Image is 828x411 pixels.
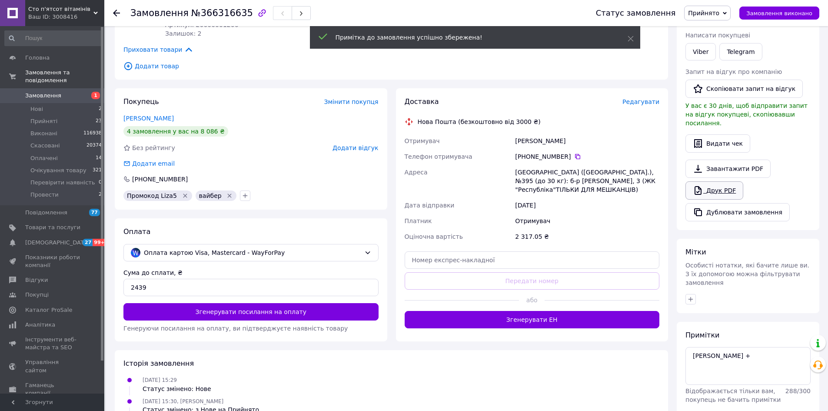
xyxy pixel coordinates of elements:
[596,9,676,17] div: Статус замовлення
[144,248,361,257] span: Оплата картою Visa, Mastercard - WayForPay
[25,69,104,84] span: Замовлення та повідомлення
[123,126,228,137] div: 4 замовлення у вас на 8 086 ₴
[336,33,606,42] div: Примітка до замовлення успішно збережена!
[83,130,102,137] span: 116938
[513,197,661,213] div: [DATE]
[685,102,808,127] span: У вас є 30 днів, щоб відправити запит на відгук покупцеві, скопіювавши посилання.
[123,45,193,54] span: Приховати товари
[127,192,177,199] span: Промокод Liza5
[99,191,102,199] span: 2
[25,306,72,314] span: Каталог ProSale
[685,248,706,256] span: Мітки
[191,8,253,18] span: №366316635
[685,43,716,60] a: Viber
[25,254,80,269] span: Показники роботи компанії
[25,358,80,374] span: Управління сайтом
[25,92,61,100] span: Замовлення
[89,209,100,216] span: 77
[405,169,428,176] span: Адреса
[130,8,189,18] span: Замовлення
[513,133,661,149] div: [PERSON_NAME]
[182,192,189,199] svg: Видалити мітку
[123,303,379,321] button: Згенерувати посилання на оплату
[30,117,57,125] span: Прийняті
[719,43,762,60] a: Telegram
[685,262,809,286] span: Особисті нотатки, які бачите лише ви. З їх допомогою можна фільтрувати замовлення
[28,5,93,13] span: Cто п'ятсот вітамінів
[739,7,819,20] button: Замовлення виконано
[226,192,233,199] svg: Видалити мітку
[405,217,432,224] span: Платник
[333,144,378,151] span: Додати відгук
[165,30,202,37] span: Залишок: 2
[685,134,750,153] button: Видати чек
[4,30,103,46] input: Пошук
[746,10,812,17] span: Замовлення виконано
[96,154,102,162] span: 14
[622,98,659,105] span: Редагувати
[785,388,811,394] span: 288 / 300
[93,167,102,174] span: 321
[123,159,176,168] div: Додати email
[25,381,80,397] span: Гаманець компанії
[405,137,440,144] span: Отримувач
[123,325,348,332] span: Генеруючи посилання на оплату, ви підтверджуєте наявність товару
[685,160,771,178] a: Завантажити PDF
[416,117,543,126] div: Нова Пошта (безкоштовно від 3000 ₴)
[25,321,55,329] span: Аналітика
[123,61,659,71] span: Додати товар
[685,181,743,200] a: Друк PDF
[685,203,790,221] button: Дублювати замовлення
[131,175,189,184] div: [PHONE_NUMBER]
[99,105,102,113] span: 2
[685,80,803,98] button: Скопіювати запит на відгук
[519,296,545,304] span: або
[685,347,811,384] textarea: [PERSON_NAME] +
[143,377,177,383] span: [DATE] 15:29
[25,54,50,62] span: Головна
[405,311,660,328] button: Згенерувати ЕН
[25,224,80,231] span: Товари та послуги
[123,97,159,106] span: Покупець
[30,105,43,113] span: Нові
[131,159,176,168] div: Додати email
[123,269,183,276] label: Сума до сплати, ₴
[513,164,661,197] div: [GEOGRAPHIC_DATA] ([GEOGRAPHIC_DATA].), №395 (до 30 кг): б-р [PERSON_NAME], 3 (ЖК "Республіка"ТІЛ...
[30,179,95,187] span: Перевірити наявність
[515,152,659,161] div: [PHONE_NUMBER]
[513,229,661,244] div: 2 317.05 ₴
[25,336,80,351] span: Інструменти веб-майстра та SEO
[113,9,120,17] div: Повернутися назад
[685,32,750,39] span: Написати покупцеві
[685,331,719,339] span: Примітки
[30,167,86,174] span: Очікування товару
[165,21,239,28] span: Артикул: 20000001206
[30,191,59,199] span: Провести
[86,142,102,150] span: 20374
[30,154,58,162] span: Оплачені
[99,179,102,187] span: 0
[30,130,57,137] span: Виконані
[25,276,48,284] span: Відгуки
[123,359,194,368] span: Історія замовлення
[93,239,107,246] span: 99+
[405,153,472,160] span: Телефон отримувача
[30,142,60,150] span: Скасовані
[685,68,782,75] span: Запит на відгук про компанію
[324,98,379,105] span: Змінити покупця
[405,202,455,209] span: Дата відправки
[405,233,463,240] span: Оціночна вартість
[143,384,211,393] div: Статус змінено: Нове
[405,251,660,269] input: Номер експрес-накладної
[513,213,661,229] div: Отримувач
[685,388,781,403] span: Відображається тільки вам, покупець не бачить примітки
[199,192,222,199] span: вайбер
[28,13,104,21] div: Ваш ID: 3008416
[143,398,223,404] span: [DATE] 15:30, [PERSON_NAME]
[123,115,174,122] a: [PERSON_NAME]
[688,10,719,17] span: Прийнято
[25,291,49,299] span: Покупці
[25,239,90,247] span: [DEMOGRAPHIC_DATA]
[405,97,439,106] span: Доставка
[91,92,100,99] span: 1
